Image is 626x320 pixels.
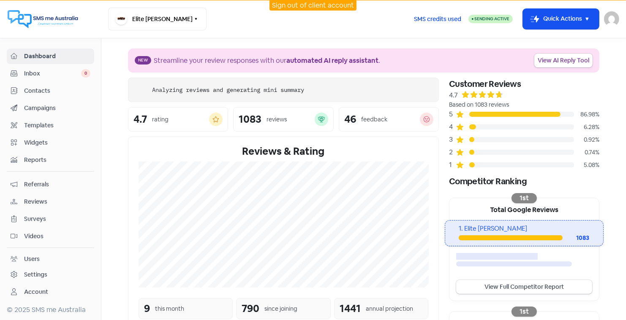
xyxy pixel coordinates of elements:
button: Elite [PERSON_NAME] [108,8,207,30]
button: Quick Actions [523,9,599,29]
div: Competitor Ranking [449,175,599,188]
div: Customer Reviews [449,78,599,90]
div: 1083 [239,114,261,124]
div: 1 [449,160,456,170]
a: Videos [7,229,94,244]
a: 4.7rating [128,107,228,132]
div: Total Google Reviews [449,198,599,220]
div: Settings [24,270,47,279]
a: Settings [7,267,94,282]
div: reviews [267,115,287,124]
div: 4 [449,122,456,132]
span: Reviews [24,197,90,206]
div: 0.74% [574,148,599,157]
span: Contacts [24,86,90,95]
span: Widgets [24,138,90,147]
div: this month [155,304,184,313]
span: Surveys [24,215,90,223]
a: Referrals [7,177,94,192]
span: Videos [24,232,90,241]
a: Users [7,251,94,267]
div: 4.7 [449,90,458,100]
span: Campaigns [24,104,90,113]
div: 5 [449,109,456,119]
div: 790 [242,301,259,316]
a: Reviews [7,194,94,210]
div: 2 [449,147,456,157]
a: 1083reviews [233,107,333,132]
span: Dashboard [24,52,90,61]
a: View AI Reply Tool [534,54,593,67]
div: 1083 [563,234,590,242]
div: Account [24,288,48,296]
div: 1st [512,307,537,317]
a: SMS credits used [407,14,468,23]
div: 1. Elite [PERSON_NAME] [459,224,589,234]
div: Streamline your review responses with our . [154,56,380,66]
div: Analyzing reviews and generating mini summary [152,86,304,94]
a: Contacts [7,83,94,99]
div: 9 [144,301,150,316]
img: User [604,11,619,27]
div: Reviews & Rating [139,144,428,159]
div: Users [24,255,40,264]
a: View Full Competitor Report [456,280,592,294]
a: Inbox 0 [7,66,94,81]
div: © 2025 SMS me Australia [7,305,94,315]
div: annual projection [366,304,413,313]
a: Campaigns [7,100,94,116]
span: Referrals [24,180,90,189]
div: 4.7 [133,114,147,124]
a: Account [7,284,94,300]
div: 0.92% [574,135,599,144]
div: 6.28% [574,123,599,132]
div: since joining [264,304,297,313]
a: Sign out of client account [272,1,354,10]
div: 86.98% [574,110,599,119]
div: 1441 [340,301,361,316]
b: automated AI reply assistant [286,56,378,65]
span: Templates [24,121,90,130]
span: Inbox [24,69,81,78]
span: SMS credits used [414,15,461,24]
span: Sending Active [474,16,509,22]
div: Based on 1083 reviews [449,100,599,109]
a: Surveys [7,211,94,227]
a: Widgets [7,135,94,151]
div: 1st [512,193,537,203]
span: 0 [81,69,90,78]
a: 46feedback [339,107,439,132]
a: Dashboard [7,48,94,64]
div: 46 [344,114,356,124]
div: 5.08% [574,161,599,169]
div: 3 [449,134,456,145]
div: rating [152,115,169,124]
a: Templates [7,118,94,133]
div: feedback [361,115,387,124]
a: Reports [7,152,94,168]
span: New [135,56,151,65]
a: Sending Active [468,14,513,24]
span: Reports [24,156,90,164]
